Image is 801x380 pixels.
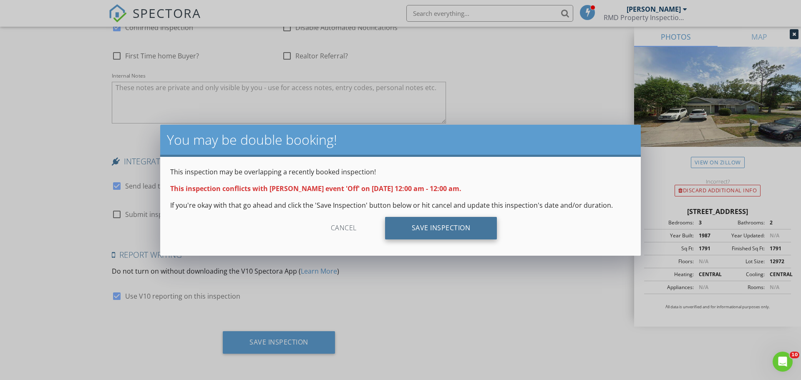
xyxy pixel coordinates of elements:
div: Cancel [304,217,383,239]
div: Save Inspection [385,217,497,239]
span: 10 [790,352,799,358]
p: If you're okay with that go ahead and click the 'Save Inspection' button below or hit cancel and ... [170,200,631,210]
iframe: Intercom live chat [773,352,793,372]
h2: You may be double booking! [167,131,634,148]
strong: This inspection conflicts with [PERSON_NAME] event 'Off' on [DATE] 12:00 am - 12:00 am. [170,184,461,193]
p: This inspection may be overlapping a recently booked inspection! [170,167,631,177]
